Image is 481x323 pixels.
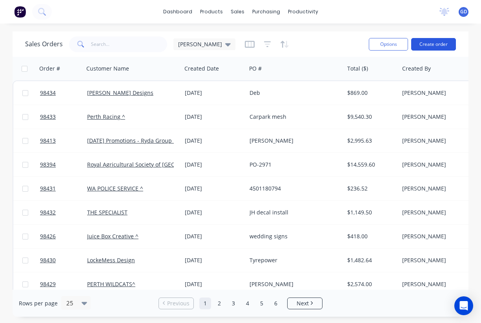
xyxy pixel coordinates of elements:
[87,232,138,240] a: Juice Box Creative ^
[213,298,225,309] a: Page 2
[347,209,393,216] div: $1,149.50
[40,209,56,216] span: 98432
[40,153,87,176] a: 98394
[40,256,56,264] span: 98430
[87,137,196,144] a: [DATE] Promotions - Ryda Group Pty Ltd *
[347,280,393,288] div: $2,574.00
[250,185,337,192] div: 4501180794
[347,65,368,73] div: Total ($)
[185,185,243,192] div: [DATE]
[228,298,239,309] a: Page 3
[284,6,322,18] div: productivity
[40,81,87,105] a: 98434
[185,280,243,288] div: [DATE]
[250,89,337,97] div: Deb
[347,232,393,240] div: $418.00
[87,185,143,192] a: WA POLICE SERVICE ^
[87,256,135,264] a: LockeMess Design
[167,299,189,307] span: Previous
[40,272,87,296] a: 98429
[87,89,153,96] a: [PERSON_NAME] Designs
[347,137,393,145] div: $2,995.63
[185,232,243,240] div: [DATE]
[288,299,322,307] a: Next page
[91,36,168,52] input: Search...
[87,113,125,120] a: Perth Racing ^
[242,298,253,309] a: Page 4
[256,298,268,309] a: Page 5
[347,89,393,97] div: $869.00
[40,129,87,152] a: 98413
[411,38,456,51] button: Create order
[40,137,56,145] span: 98413
[185,161,243,169] div: [DATE]
[199,298,211,309] a: Page 1 is your current page
[185,209,243,216] div: [DATE]
[184,65,219,73] div: Created Date
[155,298,326,309] ul: Pagination
[185,256,243,264] div: [DATE]
[250,209,337,216] div: JH decal install
[40,177,87,200] a: 98431
[178,40,222,48] span: [PERSON_NAME]
[196,6,227,18] div: products
[185,113,243,121] div: [DATE]
[25,40,63,48] h1: Sales Orders
[40,225,87,248] a: 98426
[249,65,262,73] div: PO #
[86,65,129,73] div: Customer Name
[40,201,87,224] a: 98432
[248,6,284,18] div: purchasing
[250,280,337,288] div: [PERSON_NAME]
[369,38,408,51] button: Options
[347,161,393,169] div: $14,559.60
[460,8,467,15] span: GD
[19,299,58,307] span: Rows per page
[185,137,243,145] div: [DATE]
[402,65,431,73] div: Created By
[40,113,56,121] span: 98433
[87,280,135,288] a: PERTH WILDCATS^
[250,232,337,240] div: wedding signs
[454,296,473,315] div: Open Intercom Messenger
[14,6,26,18] img: Factory
[159,299,193,307] a: Previous page
[250,113,337,121] div: Carpark mesh
[40,280,56,288] span: 98429
[347,256,393,264] div: $1,482.64
[185,89,243,97] div: [DATE]
[159,6,196,18] a: dashboard
[347,185,393,192] div: $236.52
[270,298,282,309] a: Page 6
[40,232,56,240] span: 98426
[40,161,56,169] span: 98394
[40,89,56,97] span: 98434
[250,256,337,264] div: Tyrepower
[347,113,393,121] div: $9,540.30
[40,249,87,272] a: 98430
[87,161,216,168] a: Royal Agricultural Society of [GEOGRAPHIC_DATA]
[87,209,128,216] a: THE SPECIALIST
[250,137,337,145] div: [PERSON_NAME]
[227,6,248,18] div: sales
[250,161,337,169] div: PO-2971
[39,65,60,73] div: Order #
[40,185,56,192] span: 98431
[297,299,309,307] span: Next
[40,105,87,129] a: 98433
